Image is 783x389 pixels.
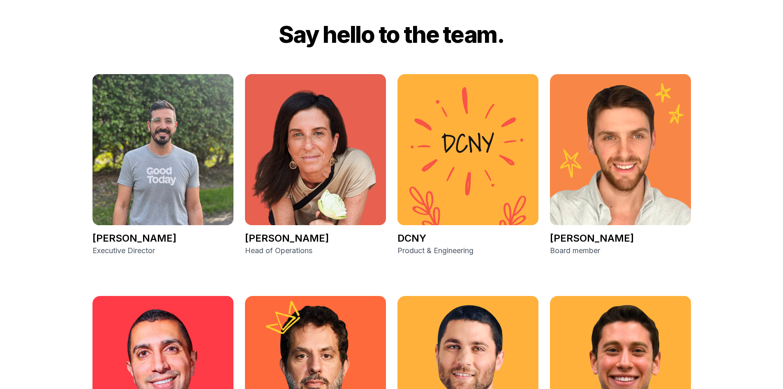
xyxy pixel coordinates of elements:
[550,232,691,245] p: [PERSON_NAME]
[208,22,576,48] h2: Say hello to the team.
[397,74,538,225] img: DCNY
[92,245,233,256] p: Executive Director
[245,74,386,225] img: Robin Wolfe
[550,74,691,225] img: Joe Teplow
[92,232,233,245] p: [PERSON_NAME]
[245,232,386,245] p: [PERSON_NAME]
[397,245,538,256] p: Product & Engineering
[245,245,386,256] p: Head of Operations
[397,232,538,245] p: DCNY
[550,245,691,256] p: Board member
[92,74,233,225] img: Moses Abudarham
